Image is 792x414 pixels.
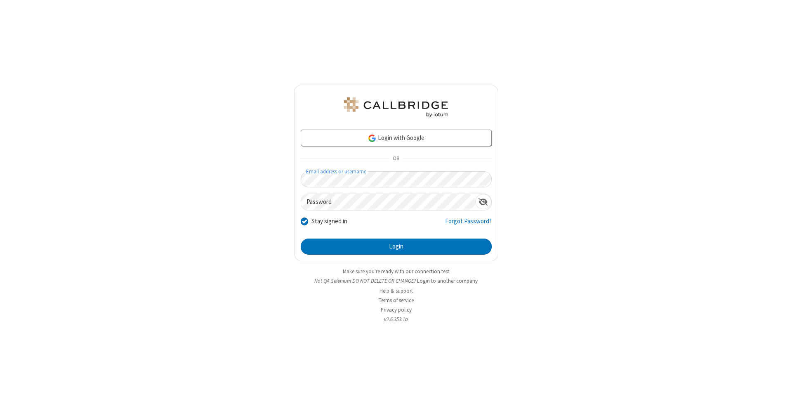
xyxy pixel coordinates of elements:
li: v2.6.353.1b [294,315,498,323]
div: Show password [475,194,491,209]
span: OR [389,153,403,165]
a: Login with Google [301,130,492,146]
a: Help & support [379,287,413,294]
img: google-icon.png [368,134,377,143]
button: Login [301,239,492,255]
img: QA Selenium DO NOT DELETE OR CHANGE [342,97,450,117]
a: Terms of service [379,297,414,304]
a: Privacy policy [381,306,412,313]
button: Login to another company [417,277,478,285]
a: Make sure you're ready with our connection test [343,268,449,275]
label: Stay signed in [311,217,347,226]
input: Password [301,194,475,210]
a: Forgot Password? [445,217,492,232]
input: Email address or username [301,171,492,187]
li: Not QA Selenium DO NOT DELETE OR CHANGE? [294,277,498,285]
